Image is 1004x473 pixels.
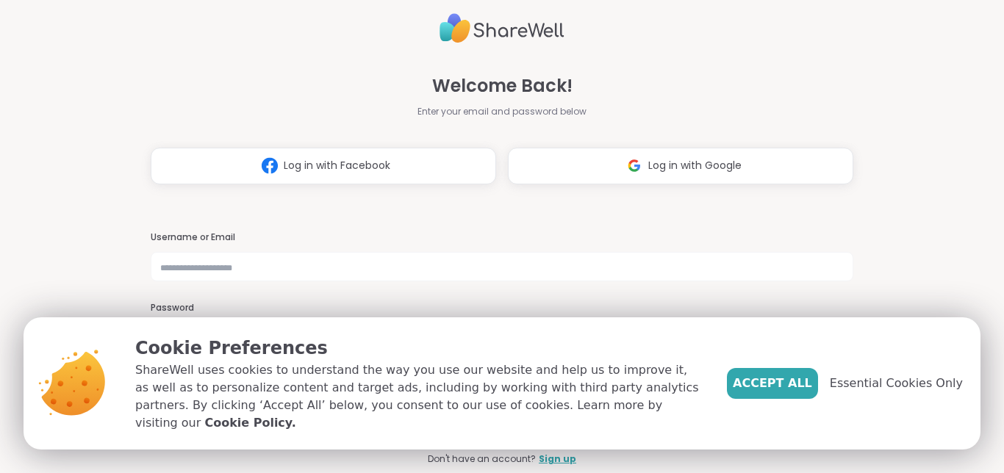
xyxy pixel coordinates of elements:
h3: Password [151,302,853,314]
button: Log in with Facebook [151,148,496,184]
a: Sign up [539,452,576,466]
button: Accept All [727,368,818,399]
img: ShareWell Logomark [256,152,284,179]
button: Log in with Google [508,148,853,184]
img: ShareWell Logo [440,7,564,49]
span: Enter your email and password below [417,105,587,118]
span: Log in with Facebook [284,158,390,173]
p: ShareWell uses cookies to understand the way you use our website and help us to improve it, as we... [135,361,703,432]
p: Cookie Preferences [135,335,703,361]
span: Welcome Back! [432,73,573,99]
h3: Username or Email [151,231,853,244]
img: ShareWell Logomark [620,152,648,179]
span: Accept All [733,375,812,392]
a: Cookie Policy. [204,414,295,432]
span: Log in with Google [648,158,742,173]
span: Don't have an account? [428,452,536,466]
span: Essential Cookies Only [830,375,963,392]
